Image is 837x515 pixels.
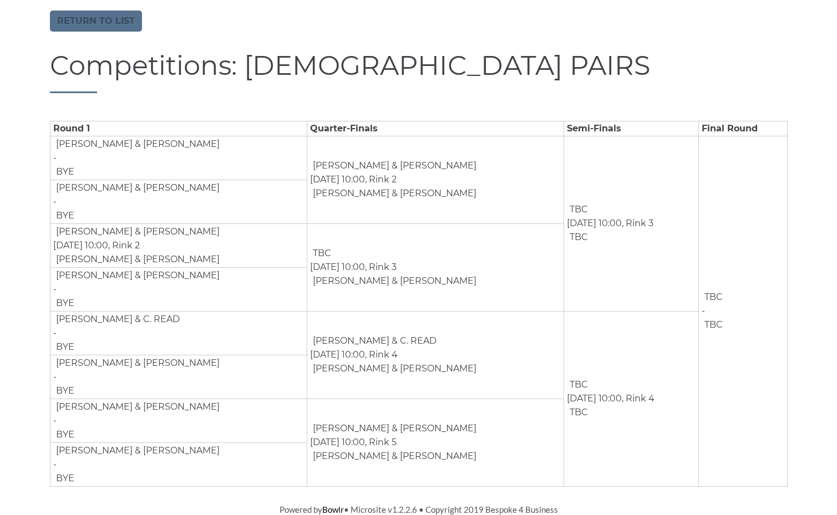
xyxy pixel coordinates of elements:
td: [PERSON_NAME] & [PERSON_NAME] [53,268,220,283]
td: [DATE] 10:00, Rink 2 [307,136,564,223]
td: TBC [567,202,589,217]
td: BYE [53,296,75,310]
td: [PERSON_NAME] & C. READ [310,334,437,348]
td: - [50,180,307,223]
td: [DATE] 10:00, Rink 5 [307,399,564,486]
td: [PERSON_NAME] & [PERSON_NAME] [310,186,477,201]
td: [DATE] 10:00, Rink 3 [564,136,698,311]
td: TBC [702,290,723,304]
td: - [50,399,307,442]
span: Powered by • Microsite v1.2.2.6 • Copyright 2019 Bespoke 4 Business [280,504,558,514]
a: Return to list [50,11,142,32]
a: Bowlr [322,504,344,514]
td: Semi-Finals [564,121,698,136]
td: [PERSON_NAME] & [PERSON_NAME] [53,181,220,195]
td: [PERSON_NAME] & [PERSON_NAME] [310,449,477,463]
td: TBC [310,246,332,261]
td: [PERSON_NAME] & [PERSON_NAME] [53,443,220,458]
td: TBC [567,378,589,392]
td: BYE [53,165,75,179]
td: BYE [53,471,75,486]
td: - [50,136,307,180]
td: [PERSON_NAME] & [PERSON_NAME] [310,361,477,376]
td: [DATE] 10:00, Rink 3 [307,223,564,311]
td: BYE [53,208,75,223]
td: [DATE] 10:00, Rink 4 [564,311,698,486]
td: BYE [53,340,75,354]
td: Round 1 [50,121,307,136]
td: [PERSON_NAME] & [PERSON_NAME] [310,274,477,288]
td: - [50,267,307,311]
td: [PERSON_NAME] & [PERSON_NAME] [53,137,220,151]
td: - [50,311,307,355]
h1: Competitions: [DEMOGRAPHIC_DATA] PAIRS [50,51,788,93]
td: TBC [702,318,723,332]
td: Final Round [699,121,787,136]
td: Quarter-Finals [307,121,564,136]
td: [PERSON_NAME] & [PERSON_NAME] [310,159,477,173]
td: - [50,442,307,486]
td: [DATE] 10:00, Rink 2 [50,223,307,267]
td: [PERSON_NAME] & [PERSON_NAME] [53,400,220,414]
td: [DATE] 10:00, Rink 4 [307,311,564,399]
td: [PERSON_NAME] & [PERSON_NAME] [53,252,220,267]
td: - [699,136,787,486]
td: [PERSON_NAME] & [PERSON_NAME] [53,225,220,239]
td: BYE [53,427,75,442]
td: [PERSON_NAME] & [PERSON_NAME] [310,421,477,436]
td: BYE [53,384,75,398]
td: [PERSON_NAME] & C. READ [53,312,180,327]
td: - [50,355,307,399]
td: TBC [567,405,589,420]
td: TBC [567,230,589,244]
td: [PERSON_NAME] & [PERSON_NAME] [53,356,220,370]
